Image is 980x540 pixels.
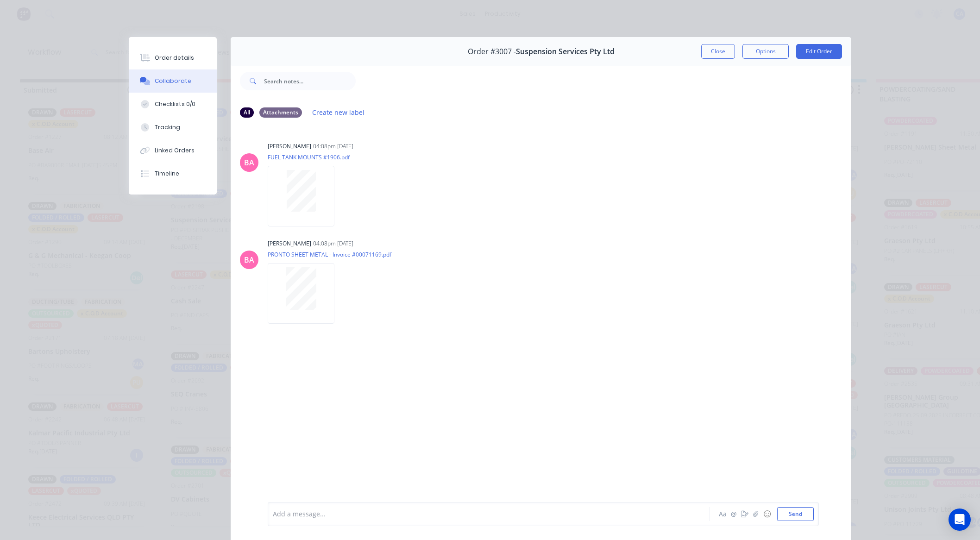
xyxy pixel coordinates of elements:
div: Attachments [259,107,302,118]
p: FUEL TANK MOUNTS #1906.pdf [268,153,350,161]
button: Collaborate [129,69,217,93]
button: Checklists 0/0 [129,93,217,116]
button: Create new label [308,106,370,119]
button: Send [777,507,814,521]
div: BA [244,157,254,168]
div: BA [244,254,254,265]
div: [PERSON_NAME] [268,239,311,248]
div: Order details [155,54,194,62]
div: 04:08pm [DATE] [313,239,353,248]
button: Aa [717,509,728,520]
div: [PERSON_NAME] [268,142,311,151]
button: Order details [129,46,217,69]
span: Order #3007 - [468,47,516,56]
div: Timeline [155,170,179,178]
button: Linked Orders [129,139,217,162]
button: @ [728,509,739,520]
span: Suspension Services Pty Ltd [516,47,615,56]
div: Tracking [155,123,180,132]
button: Timeline [129,162,217,185]
div: Checklists 0/0 [155,100,195,108]
div: Linked Orders [155,146,195,155]
p: PRONTO SHEET METAL - Invoice #00071169.pdf [268,251,391,258]
button: Tracking [129,116,217,139]
input: Search notes... [264,72,356,90]
button: Close [701,44,735,59]
button: Edit Order [796,44,842,59]
button: Options [742,44,789,59]
div: Collaborate [155,77,191,85]
button: ☺ [761,509,773,520]
div: 04:08pm [DATE] [313,142,353,151]
div: Open Intercom Messenger [949,509,971,531]
div: All [240,107,254,118]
